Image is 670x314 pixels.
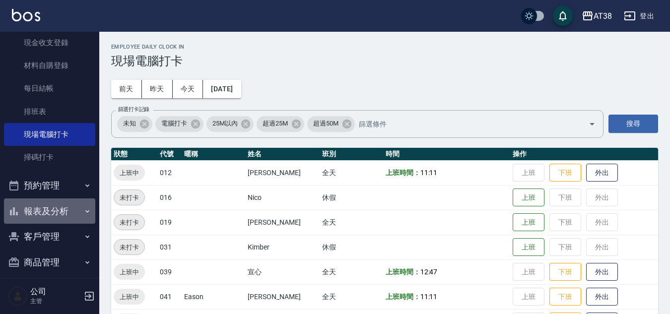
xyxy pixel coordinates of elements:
button: 上班 [513,213,544,232]
b: 上班時間： [386,169,420,177]
button: 昨天 [142,80,173,98]
img: Person [8,286,28,306]
td: Nico [245,185,319,210]
span: 超過50M [307,119,344,128]
td: [PERSON_NAME] [245,210,319,235]
button: 外出 [586,263,618,281]
button: 行銷工具 [4,275,95,301]
button: 下班 [549,164,581,182]
td: [PERSON_NAME] [245,160,319,185]
td: 休假 [320,185,383,210]
button: 商品管理 [4,250,95,275]
button: 下班 [549,288,581,306]
a: 每日結帳 [4,77,95,100]
button: [DATE] [203,80,241,98]
button: 外出 [586,164,618,182]
a: 掃碼打卡 [4,146,95,169]
button: 下班 [549,263,581,281]
img: Logo [12,9,40,21]
td: 019 [157,210,182,235]
td: 031 [157,235,182,259]
td: Eason [182,284,245,309]
td: 041 [157,284,182,309]
button: save [553,6,573,26]
div: 25M以內 [206,116,254,132]
a: 現金收支登錄 [4,31,95,54]
span: 11:11 [420,169,438,177]
span: 電腦打卡 [155,119,193,128]
a: 材料自購登錄 [4,54,95,77]
th: 時間 [383,148,511,161]
th: 操作 [510,148,658,161]
span: 未打卡 [114,217,144,228]
b: 上班時間： [386,268,420,276]
td: 宣心 [245,259,319,284]
button: 搜尋 [608,115,658,133]
span: 未打卡 [114,192,144,203]
th: 姓名 [245,148,319,161]
button: 上班 [513,188,544,207]
td: Kimber [245,235,319,259]
button: 上班 [513,238,544,256]
button: AT38 [578,6,616,26]
button: 客戶管理 [4,224,95,250]
b: 上班時間： [386,293,420,301]
td: 全天 [320,284,383,309]
h3: 現場電腦打卡 [111,54,658,68]
th: 暱稱 [182,148,245,161]
td: 016 [157,185,182,210]
span: 未知 [117,119,142,128]
td: 全天 [320,259,383,284]
span: 12:47 [420,268,438,276]
button: 外出 [586,288,618,306]
div: 未知 [117,116,152,132]
span: 上班中 [114,267,145,277]
span: 上班中 [114,168,145,178]
div: 超過50M [307,116,355,132]
div: 電腦打卡 [155,116,203,132]
td: 休假 [320,235,383,259]
h5: 公司 [30,287,81,297]
th: 代號 [157,148,182,161]
div: 超過25M [257,116,304,132]
button: 前天 [111,80,142,98]
td: 039 [157,259,182,284]
button: Open [584,116,600,132]
button: 預約管理 [4,173,95,198]
span: 25M以內 [206,119,244,128]
a: 現場電腦打卡 [4,123,95,146]
a: 排班表 [4,100,95,123]
label: 篩選打卡記錄 [118,106,149,113]
button: 報表及分析 [4,198,95,224]
td: 全天 [320,160,383,185]
td: 全天 [320,210,383,235]
span: 超過25M [257,119,294,128]
span: 上班中 [114,292,145,302]
td: 012 [157,160,182,185]
button: 今天 [173,80,203,98]
th: 班別 [320,148,383,161]
h2: Employee Daily Clock In [111,44,658,50]
div: AT38 [594,10,612,22]
td: [PERSON_NAME] [245,284,319,309]
th: 狀態 [111,148,157,161]
button: 登出 [620,7,658,25]
input: 篩選條件 [356,115,571,132]
span: 未打卡 [114,242,144,252]
p: 主管 [30,297,81,306]
span: 11:11 [420,293,438,301]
